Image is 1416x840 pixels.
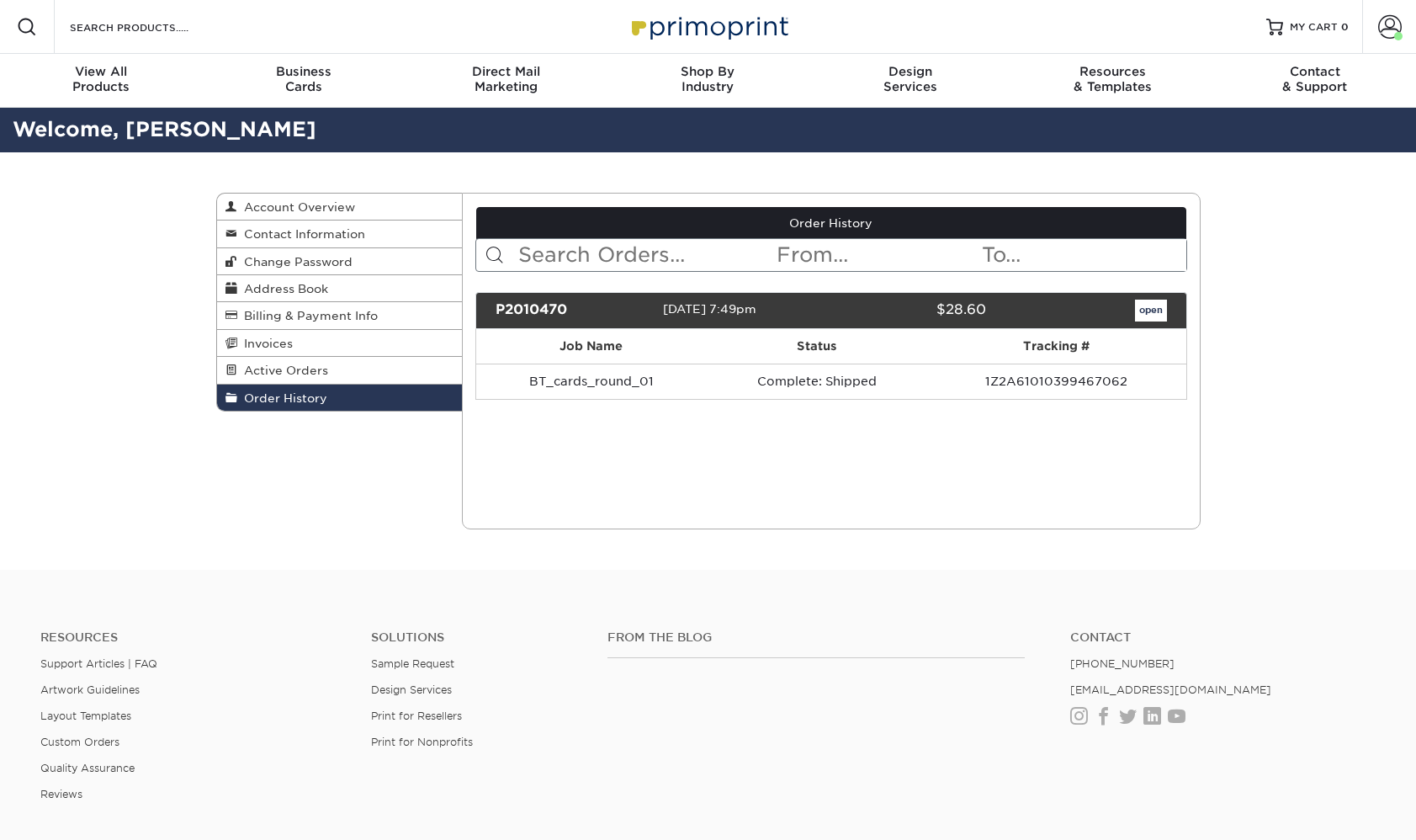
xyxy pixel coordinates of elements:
[371,683,452,696] a: Design Services
[40,736,119,748] a: Custom Orders
[68,17,232,37] input: SEARCH PRODUCTS.....
[405,64,607,79] span: Direct Mail
[371,736,473,748] a: Print for Nonprofits
[1070,630,1376,645] a: Contact
[607,54,809,108] a: Shop ByIndustry
[476,364,706,399] td: BT_cards_round_01
[371,630,582,645] h4: Solutions
[217,302,463,329] a: Billing & Payment Info
[1011,64,1213,94] div: & Templates
[706,329,927,364] th: Status
[927,364,1185,399] td: 1Z2A61010399467062
[237,255,353,268] span: Change Password
[202,64,404,94] div: Cards
[217,221,463,247] a: Contact Information
[1214,64,1416,79] span: Contact
[40,710,131,722] a: Layout Templates
[927,329,1185,364] th: Tracking #
[607,64,809,79] span: Shop By
[217,385,463,411] a: Order History
[217,330,463,357] a: Invoices
[1135,300,1167,322] a: open
[405,64,607,94] div: Marketing
[237,282,328,295] span: Address Book
[1290,20,1338,35] span: MY CART
[237,309,378,322] span: Billing & Payment Info
[40,762,135,774] a: Quality Assurance
[1011,64,1213,79] span: Resources
[405,54,607,108] a: Direct MailMarketing
[217,248,463,275] a: Change Password
[809,54,1011,108] a: DesignServices
[40,630,346,645] h4: Resources
[809,64,1011,94] div: Services
[217,275,463,302] a: Address Book
[40,788,82,800] a: Reviews
[237,337,293,350] span: Invoices
[371,710,462,722] a: Print for Resellers
[663,302,756,316] span: [DATE] 7:49pm
[217,357,463,384] a: Active Orders
[476,329,706,364] th: Job Name
[202,64,404,79] span: Business
[607,64,809,94] div: Industry
[980,239,1185,271] input: To...
[202,54,404,108] a: BusinessCards
[1214,54,1416,108] a: Contact& Support
[217,194,463,221] a: Account Overview
[809,64,1011,79] span: Design
[624,8,793,45] img: Primoprint
[237,364,328,377] span: Active Orders
[371,657,454,670] a: Sample Request
[476,207,1186,239] a: Order History
[237,227,365,241] span: Contact Information
[517,239,775,271] input: Search Orders...
[1341,21,1349,33] span: 0
[1070,683,1271,696] a: [EMAIL_ADDRESS][DOMAIN_NAME]
[483,300,663,322] div: P2010470
[607,630,1025,645] h4: From the Blog
[819,300,999,322] div: $28.60
[40,657,157,670] a: Support Articles | FAQ
[706,364,927,399] td: Complete: Shipped
[1070,657,1175,670] a: [PHONE_NUMBER]
[775,239,980,271] input: From...
[1214,64,1416,94] div: & Support
[237,200,355,214] span: Account Overview
[40,683,140,696] a: Artwork Guidelines
[237,391,327,405] span: Order History
[1011,54,1213,108] a: Resources& Templates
